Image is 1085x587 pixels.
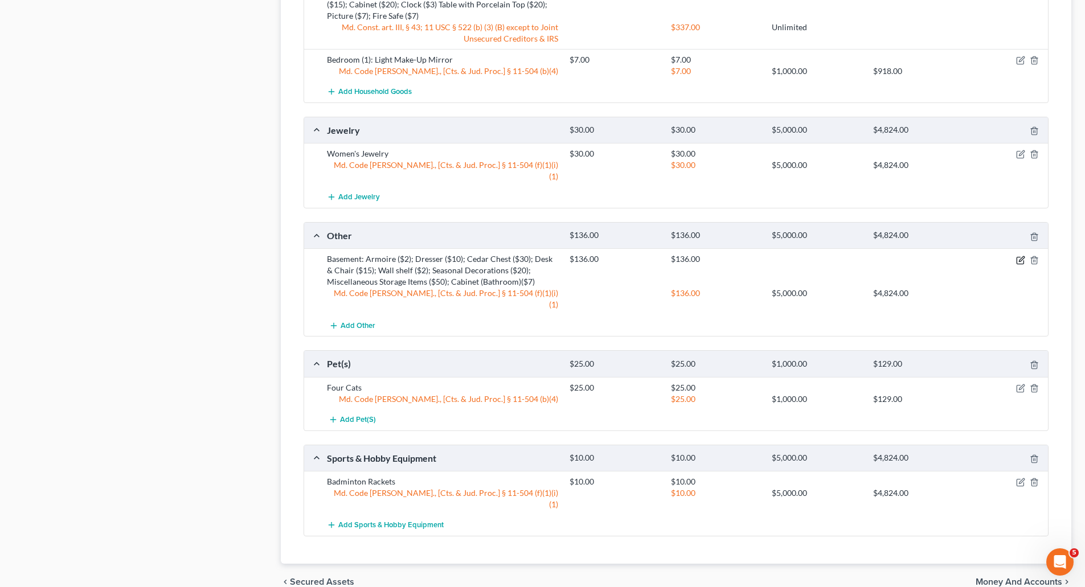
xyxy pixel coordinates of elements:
[1062,577,1071,586] i: chevron_right
[321,159,564,182] div: Md. Code [PERSON_NAME]., [Cts. & Jud. Proc.] § 11-504 (f)(1)(i)(1)
[321,393,564,405] div: Md. Code [PERSON_NAME]., [Cts. & Jud. Proc.] § 11-504 (b)(4)
[564,125,665,136] div: $30.00
[766,359,867,370] div: $1,000.00
[321,54,564,65] div: Bedroom (1): Light Make-Up Mirror
[976,577,1071,586] button: Money and Accounts chevron_right
[564,476,665,487] div: $10.00
[867,288,968,299] div: $4,824.00
[867,453,968,463] div: $4,824.00
[564,54,665,65] div: $7.00
[321,288,564,310] div: Md. Code [PERSON_NAME]., [Cts. & Jud. Proc.] § 11-504 (f)(1)(i)(1)
[665,253,766,265] div: $136.00
[867,359,968,370] div: $129.00
[321,22,564,44] div: Md. Const. art. III, § 43; 11 USC § 522 (b) (3) (B) except to Joint Unsecured Creditors & IRS
[338,87,412,96] span: Add Household Goods
[327,81,412,102] button: Add Household Goods
[766,22,867,33] div: Unlimited
[321,124,564,136] div: Jewelry
[281,577,354,586] button: chevron_left Secured Assets
[1070,548,1079,557] span: 5
[867,65,968,77] div: $918.00
[665,22,766,33] div: $337.00
[766,393,867,405] div: $1,000.00
[867,230,968,241] div: $4,824.00
[665,125,766,136] div: $30.00
[766,487,867,499] div: $5,000.00
[665,359,766,370] div: $25.00
[867,393,968,405] div: $129.00
[564,230,665,241] div: $136.00
[321,253,564,288] div: Basement: Armoire ($2); Dresser ($10); Cedar Chest ($30); Desk & Chair ($15); Wall shelf ($2); Se...
[321,452,564,464] div: Sports & Hobby Equipment
[290,577,354,586] span: Secured Assets
[327,409,377,430] button: Add Pet(s)
[766,288,867,299] div: $5,000.00
[665,453,766,463] div: $10.00
[327,187,380,208] button: Add Jewelry
[665,65,766,77] div: $7.00
[338,521,444,530] span: Add Sports & Hobby Equipment
[665,288,766,299] div: $136.00
[665,230,766,241] div: $136.00
[564,382,665,393] div: $25.00
[665,487,766,499] div: $10.00
[867,125,968,136] div: $4,824.00
[665,393,766,405] div: $25.00
[867,159,968,171] div: $4,824.00
[1046,548,1074,576] iframe: Intercom live chat
[665,159,766,171] div: $30.00
[327,515,444,536] button: Add Sports & Hobby Equipment
[340,415,376,424] span: Add Pet(s)
[766,125,867,136] div: $5,000.00
[564,148,665,159] div: $30.00
[867,487,968,499] div: $4,824.00
[321,476,564,487] div: Badminton Rackets
[321,358,564,370] div: Pet(s)
[321,148,564,159] div: Women's Jewelry
[564,453,665,463] div: $10.00
[766,65,867,77] div: $1,000.00
[766,230,867,241] div: $5,000.00
[321,229,564,241] div: Other
[976,577,1062,586] span: Money and Accounts
[665,148,766,159] div: $30.00
[766,159,867,171] div: $5,000.00
[665,476,766,487] div: $10.00
[327,315,377,336] button: Add Other
[564,359,665,370] div: $25.00
[564,253,665,265] div: $136.00
[665,382,766,393] div: $25.00
[665,54,766,65] div: $7.00
[281,577,290,586] i: chevron_left
[766,453,867,463] div: $5,000.00
[341,321,375,330] span: Add Other
[338,193,380,202] span: Add Jewelry
[321,487,564,510] div: Md. Code [PERSON_NAME]., [Cts. & Jud. Proc.] § 11-504 (f)(1)(i)(1)
[321,382,564,393] div: Four Cats
[321,65,564,77] div: Md. Code [PERSON_NAME]., [Cts. & Jud. Proc.] § 11-504 (b)(4)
